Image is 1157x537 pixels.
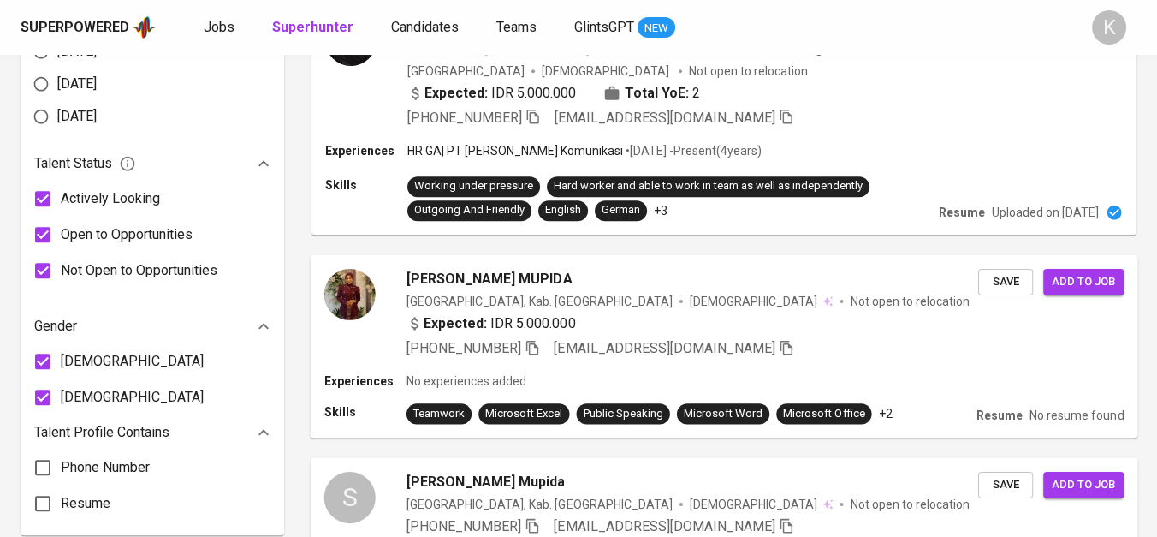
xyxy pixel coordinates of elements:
[413,406,465,422] div: Teamwork
[407,63,525,80] div: [GEOGRAPHIC_DATA]
[555,110,775,126] span: [EMAIL_ADDRESS][DOMAIN_NAME]
[623,142,762,159] p: • [DATE] - Present ( 4 years )
[325,176,407,194] p: Skills
[783,406,864,422] div: Microsoft Office
[574,17,675,39] a: GlintsGPT NEW
[34,309,270,343] div: Gender
[654,202,667,219] p: +3
[879,405,893,422] p: +2
[406,496,673,513] div: [GEOGRAPHIC_DATA], Kab. [GEOGRAPHIC_DATA]
[406,313,576,334] div: IDR 5.000.000
[272,19,353,35] b: Superhunter
[133,15,156,40] img: app logo
[584,406,663,422] div: Public Speaking
[407,110,522,126] span: [PHONE_NUMBER]
[61,224,193,245] span: Open to Opportunities
[407,83,576,104] div: IDR 5.000.000
[424,313,487,334] b: Expected:
[406,373,526,390] p: No experiences added
[690,496,820,513] span: [DEMOGRAPHIC_DATA]
[406,518,521,534] span: [PHONE_NUMBER]
[1043,268,1124,295] button: Add to job
[485,406,562,422] div: Microsoft Excel
[689,63,808,80] p: Not open to relocation
[21,15,156,40] a: Superpoweredapp logo
[311,1,1136,235] a: [PERSON_NAME]HR GA|PT [PERSON_NAME] KomunikasiIT Services and IT Consulting[GEOGRAPHIC_DATA][DEMO...
[545,202,581,218] div: English
[57,106,97,127] span: [DATE]
[496,19,537,35] span: Teams
[684,406,762,422] div: Microsoft Word
[424,83,488,104] b: Expected:
[1052,475,1115,495] span: Add to job
[324,373,406,390] p: Experiences
[406,472,566,492] span: [PERSON_NAME] Mupida
[272,17,357,39] a: Superhunter
[57,74,97,94] span: [DATE]
[61,387,204,408] span: [DEMOGRAPHIC_DATA]
[61,457,150,478] span: Phone Number
[414,202,525,218] div: Outgoing And Friendly
[204,19,234,35] span: Jobs
[34,153,136,174] span: Talent Status
[554,178,863,194] div: Hard worker and able to work in team as well as independently
[554,340,775,356] span: [EMAIL_ADDRESS][DOMAIN_NAME]
[554,518,775,534] span: [EMAIL_ADDRESS][DOMAIN_NAME]
[324,403,406,421] p: Skills
[850,496,969,513] p: Not open to relocation
[324,268,376,319] img: 555ec06b-1010-4e08-90db-f0f388e42f8b.jpg
[311,255,1136,438] a: [PERSON_NAME] MUPIDA[GEOGRAPHIC_DATA], Kab. [GEOGRAPHIC_DATA][DEMOGRAPHIC_DATA] Not open to reloc...
[406,340,521,356] span: [PHONE_NUMBER]
[939,204,985,221] p: Resume
[1029,407,1124,424] p: No resume found
[625,83,689,104] b: Total YoE:
[1052,271,1115,291] span: Add to job
[692,83,700,104] span: 2
[407,40,446,57] span: HR GA
[34,422,169,443] p: Talent Profile Contains
[987,271,1024,291] span: Save
[638,20,675,37] span: NEW
[391,19,459,35] span: Candidates
[542,63,672,80] span: [DEMOGRAPHIC_DATA]
[850,293,969,310] p: Not open to relocation
[987,475,1024,495] span: Save
[496,17,540,39] a: Teams
[61,260,217,281] span: Not Open to Opportunities
[978,268,1033,295] button: Save
[61,493,110,514] span: Resume
[1043,472,1124,498] button: Add to job
[992,204,1099,221] p: Uploaded on [DATE]
[1092,10,1126,45] div: K
[325,142,407,159] p: Experiences
[34,316,77,337] p: Gender
[34,146,270,181] div: Talent Status
[61,188,160,209] span: Actively Looking
[34,415,270,450] div: Talent Profile Contains
[406,268,573,289] span: [PERSON_NAME] MUPIDA
[690,293,820,310] span: [DEMOGRAPHIC_DATA]
[324,472,376,523] div: S
[204,17,238,39] a: Jobs
[602,202,640,218] div: German
[406,293,673,310] div: [GEOGRAPHIC_DATA], Kab. [GEOGRAPHIC_DATA]
[464,40,662,57] span: PT [PERSON_NAME] Komunikasi
[391,17,462,39] a: Candidates
[667,42,822,56] span: IT Services and IT Consulting
[978,472,1033,498] button: Save
[21,18,129,38] div: Superpowered
[976,407,1023,424] p: Resume
[414,178,533,194] div: Working under pressure
[61,351,204,372] span: [DEMOGRAPHIC_DATA]
[407,142,623,159] p: HR GA | PT [PERSON_NAME] Komunikasi
[574,19,634,35] span: GlintsGPT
